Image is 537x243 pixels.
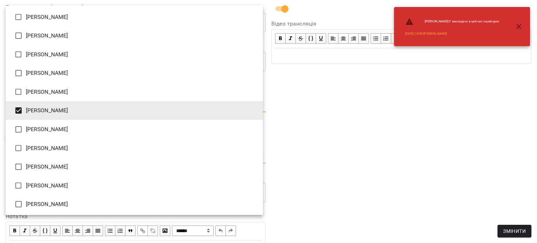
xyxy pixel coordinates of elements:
li: [PERSON_NAME] [6,45,263,64]
li: [PERSON_NAME] [6,26,263,45]
li: [PERSON_NAME] [6,139,263,158]
li: [PERSON_NAME] : У викладача в цей час інший урок [400,15,505,29]
li: [PERSON_NAME] [6,195,263,214]
a: [DATE] 18:00 [PERSON_NAME] [405,31,447,36]
li: [PERSON_NAME] [6,83,263,101]
li: [PERSON_NAME] [6,64,263,83]
li: [PERSON_NAME] [6,157,263,176]
li: [PERSON_NAME] [6,101,263,120]
li: [PERSON_NAME] [6,8,263,27]
li: [PERSON_NAME] [6,176,263,195]
li: [PERSON_NAME] [6,120,263,139]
